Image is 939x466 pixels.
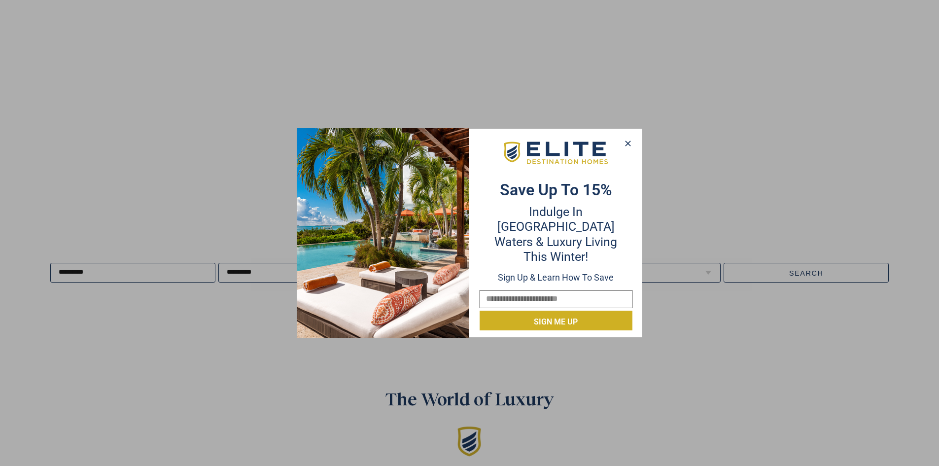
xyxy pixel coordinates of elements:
[480,311,632,330] button: Sign me up
[502,139,609,168] img: EDH-Logo-Horizontal-217-58px.png
[297,128,469,338] img: Desktop-Opt-in-2025-01-10T154433.560.png
[523,250,588,264] span: this winter!
[500,180,612,199] strong: Save up to 15%
[498,272,614,283] span: Sign up & learn how to save
[494,235,617,249] span: Waters & Luxury Living
[621,136,635,151] button: Close
[497,205,615,234] span: Indulge in [GEOGRAPHIC_DATA]
[480,290,632,308] input: Email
